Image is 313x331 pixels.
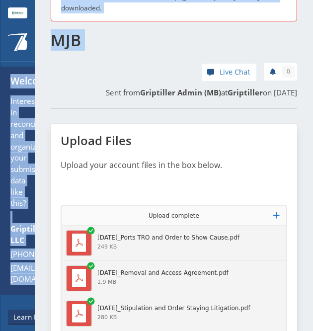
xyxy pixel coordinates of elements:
[256,61,297,81] div: notifications
[140,87,221,97] strong: Griptiller Admin (MB)
[10,224,48,245] strong: Griptiller, LLC
[58,64,256,83] div: help
[51,81,297,98] p: Sent from at on [DATE]
[97,269,229,277] div: 2024.10.15_Removal and Access Agreement.pdf
[287,67,290,76] span: 0
[10,74,20,96] h6: Welcome
[51,31,297,49] h1: MJB
[10,248,20,260] a: [PHONE_NUMBER]
[97,234,239,242] div: 2024.09.13_Ports TRO and Order to Show Cause.pdf
[97,244,117,249] div: 249 KB
[220,67,250,78] span: Live Chat
[228,87,263,97] strong: Griptiller
[97,315,117,320] div: 280 KB
[132,206,216,226] div: Upload complete
[10,95,20,211] p: Interested in reconciling and organizing your submission data like this?
[61,134,287,147] h4: Upload Files
[61,159,287,171] p: Upload your account files in the box below.
[97,305,250,313] div: 2024.10.18_Stipulation and Order Staying Litigation.pdf
[202,64,256,81] a: Live Chat
[97,279,116,285] div: 1.9 MB
[10,262,20,285] a: [EMAIL_ADDRESS][DOMAIN_NAME]
[0,26,35,62] a: Griptiller
[8,310,37,325] a: Learn More About Griptiller
[8,7,27,18] img: Bell Oldow, Inc.
[269,208,284,223] button: Add more files
[264,63,297,81] a: 0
